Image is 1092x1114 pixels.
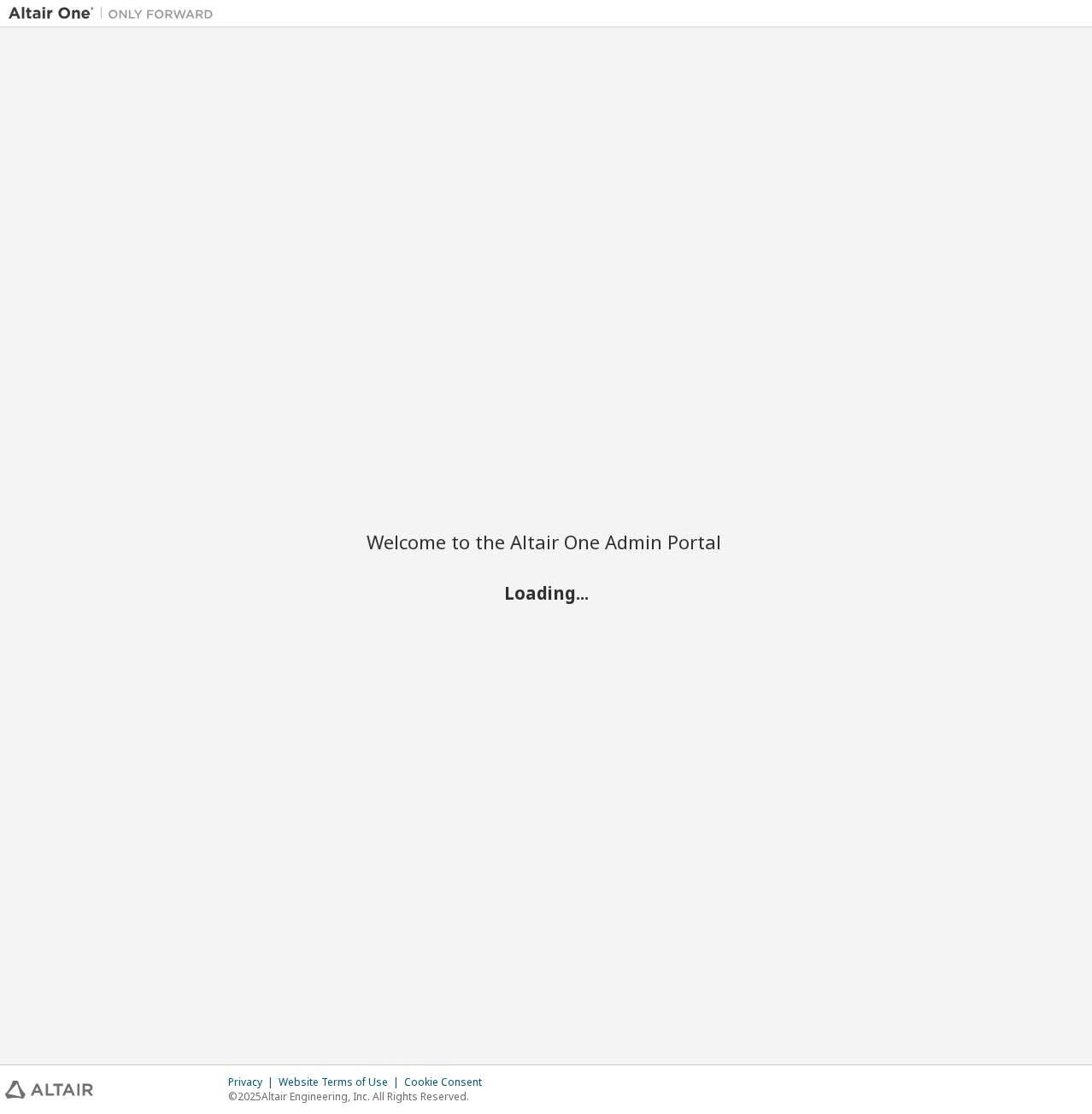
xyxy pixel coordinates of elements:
img: Altair One [9,5,222,22]
div: Cookie Consent [404,1076,492,1089]
h2: Loading... [367,582,725,604]
img: altair_logo.svg [5,1081,93,1099]
div: Website Terms of Use [279,1076,404,1089]
h2: Welcome to the Altair One Admin Portal [367,530,725,554]
p: © 2025 Altair Engineering, Inc. All Rights Reserved. [228,1089,492,1104]
div: Privacy [228,1076,279,1089]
